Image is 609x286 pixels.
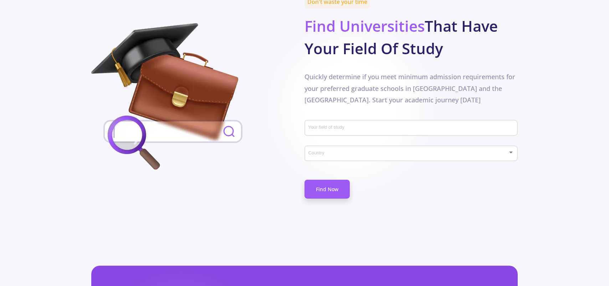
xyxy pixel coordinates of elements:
[91,23,255,173] img: field
[304,16,498,58] b: That Have Your Field Of Study
[304,180,350,199] a: Find Now
[304,72,515,104] span: Quickly determine if you meet minimum admission requirements for your preferred graduate schools ...
[304,16,425,36] span: Find Universities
